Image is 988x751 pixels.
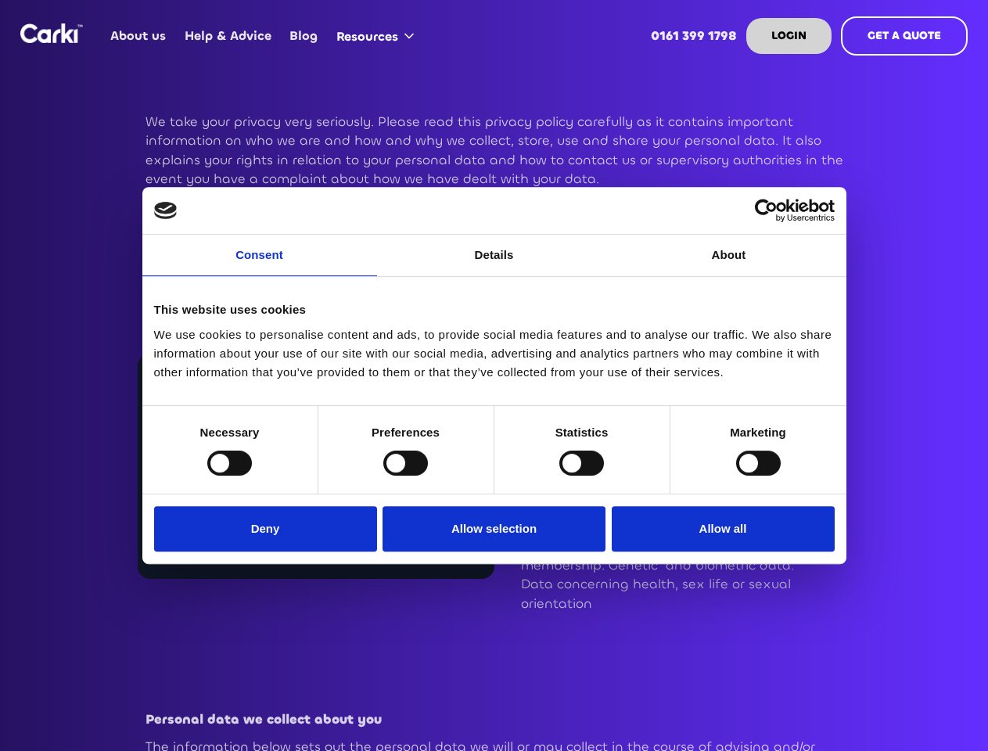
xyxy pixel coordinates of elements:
img: Logo [20,23,83,43]
a: home [20,23,83,43]
strong: Personal data we collect about you [146,711,382,728]
strong: LOGIN [771,28,807,43]
div: Resources [336,28,398,45]
p: We take your privacy very seriously. Please read this privacy policy carefully as it contains imp... [146,113,843,189]
strong: Preferences [372,426,440,439]
h2: ‍ [521,656,825,684]
strong: Necessary [200,426,260,439]
p: ‍ [521,621,825,640]
button: Allow all [612,506,835,552]
a: Details [377,235,612,276]
a: About [612,235,846,276]
button: Allow selection [383,506,605,552]
button: Deny [154,506,377,552]
strong: Statistics [555,426,609,439]
p: ‍ [146,710,843,729]
strong: GET A QUOTE [868,28,941,43]
a: Blog [281,5,327,66]
a: 0161 399 1798 [642,5,746,66]
a: GET A QUOTE [841,16,968,56]
img: logo [154,202,178,219]
a: Help & Advice [175,5,280,66]
strong: Marketing [730,426,786,439]
div: We use cookies to personalise content and ads, to provide social media features and to analyse ou... [154,325,835,382]
a: Usercentrics Cookiebot - opens in a new window [698,199,835,222]
div: This website uses cookies [154,300,835,319]
strong: 0161 399 1798 [651,27,737,44]
a: LOGIN [746,18,832,54]
div: Resources [327,6,429,66]
a: Consent [142,235,377,276]
a: About us [102,5,175,66]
